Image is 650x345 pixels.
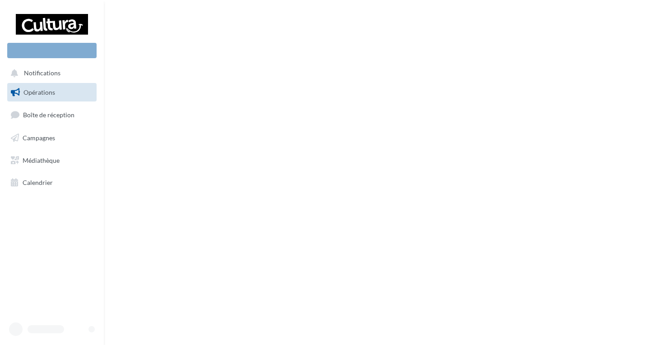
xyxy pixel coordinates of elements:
span: Notifications [24,69,60,77]
span: Opérations [23,88,55,96]
span: Boîte de réception [23,111,74,119]
span: Campagnes [23,134,55,142]
a: Opérations [5,83,98,102]
span: Calendrier [23,179,53,186]
a: Médiathèque [5,151,98,170]
div: Nouvelle campagne [7,43,97,58]
span: Médiathèque [23,156,60,164]
a: Boîte de réception [5,105,98,124]
a: Calendrier [5,173,98,192]
a: Campagnes [5,129,98,147]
